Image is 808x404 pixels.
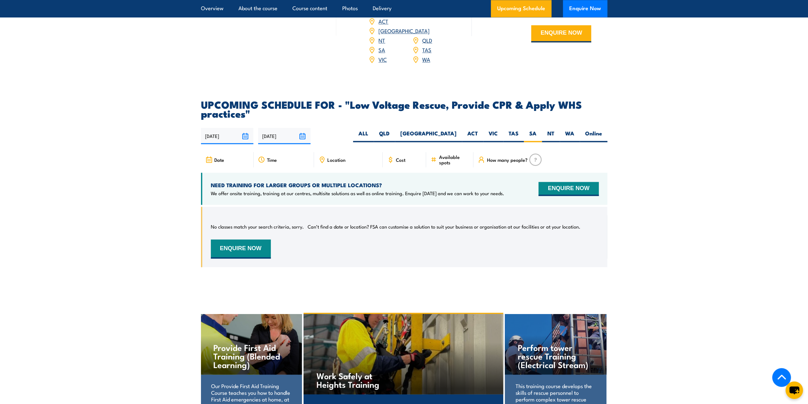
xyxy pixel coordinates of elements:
a: ACT [378,17,388,25]
label: QLD [374,130,395,142]
span: How many people? [487,157,527,162]
h2: UPCOMING SCHEDULE FOR - "Low Voltage Rescue, Provide CPR & Apply WHS practices" [201,100,607,118]
a: WA [422,55,430,63]
span: Location [327,157,345,162]
label: ALL [353,130,374,142]
label: Online [580,130,607,142]
h4: Perform tower rescue Training (Electrical Stream) [518,343,593,368]
button: chat-button [785,381,803,399]
span: Time [267,157,277,162]
button: ENQUIRE NOW [538,182,598,196]
a: [GEOGRAPHIC_DATA] [378,27,430,34]
span: Cost [396,157,405,162]
input: To date [258,128,311,144]
p: Can’t find a date or location? FSA can customise a solution to suit your business or organisation... [308,223,580,229]
a: VIC [378,55,387,63]
label: ACT [462,130,483,142]
input: From date [201,128,253,144]
label: NT [542,130,560,142]
a: TAS [422,46,431,53]
button: ENQUIRE NOW [531,25,591,42]
span: Date [214,157,224,162]
p: No classes match your search criteria, sorry. [211,223,304,229]
a: SA [378,46,385,53]
label: [GEOGRAPHIC_DATA] [395,130,462,142]
h4: Provide First Aid Training (Blended Learning) [213,343,289,368]
span: Available spots [439,154,469,165]
a: QLD [422,36,432,44]
label: WA [560,130,580,142]
p: We offer onsite training, training at our centres, multisite solutions as well as online training... [211,190,504,196]
label: SA [524,130,542,142]
label: VIC [483,130,503,142]
button: ENQUIRE NOW [211,239,271,258]
a: NT [378,36,385,44]
label: TAS [503,130,524,142]
h4: Work Safely at Heights Training [317,371,391,388]
h4: NEED TRAINING FOR LARGER GROUPS OR MULTIPLE LOCATIONS? [211,181,504,188]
